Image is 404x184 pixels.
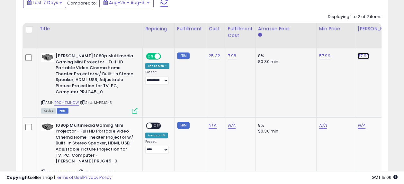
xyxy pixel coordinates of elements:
[152,123,162,128] span: OFF
[145,70,169,85] div: Preset:
[56,123,134,166] b: 1080p Multimedia Gaming Mini Projector - Full HD Portable Video Cinema Home Theater Projector w/ ...
[358,53,369,59] a: 57.99
[209,25,222,32] div: Cost
[177,52,190,59] small: FBM
[41,53,54,62] img: 313Pi5R9ovL._SL40_.jpg
[372,174,398,180] span: 2025-09-8 15:06 GMT
[56,53,134,97] b: [PERSON_NAME] 1080p Multimedia Gaming Mini Projector - Full HD Portable Video Cinema Home Theater...
[228,25,253,39] div: Fulfillment Cost
[160,54,170,59] span: OFF
[258,128,311,134] div: $0.30 min
[258,59,311,65] div: $0.30 min
[80,100,112,105] span: | SKU: M-PRJG45
[55,174,82,180] a: Terms of Use
[6,174,30,180] strong: Copyright
[6,175,112,181] div: seller snap | |
[40,25,140,32] div: Title
[258,53,311,59] div: 8%
[41,53,138,113] div: ASIN:
[57,108,68,114] span: FBM
[41,123,54,131] img: 41C3G2KN-rL._SL40_.jpg
[145,63,169,69] div: Set To Max *
[145,140,169,154] div: Preset:
[258,123,311,128] div: 8%
[209,122,216,129] a: N/A
[319,25,352,32] div: Min Price
[41,108,56,114] span: All listings currently available for purchase on Amazon
[319,53,330,59] a: 57.99
[147,54,155,59] span: ON
[258,32,262,38] small: Amazon Fees.
[228,122,236,129] a: N/A
[145,133,168,138] div: Amazon AI
[145,25,172,32] div: Repricing
[209,53,220,59] a: 25.32
[358,122,365,129] a: N/A
[54,100,79,106] a: B00I4ZMNQW
[177,25,203,32] div: Fulfillment
[258,25,314,32] div: Amazon Fees
[319,122,327,129] a: N/A
[328,14,382,20] div: Displaying 1 to 2 of 2 items
[358,25,396,32] div: [PERSON_NAME]
[177,122,190,129] small: FBM
[83,174,112,180] a: Privacy Policy
[228,53,237,59] a: 7.98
